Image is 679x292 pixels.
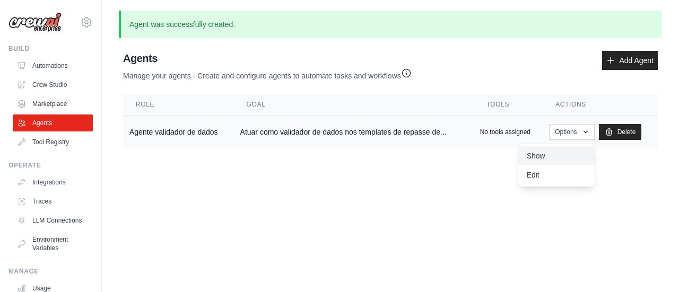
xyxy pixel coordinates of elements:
[123,116,234,149] td: Agente validador de dados
[599,124,642,140] a: Delete
[123,94,234,116] th: Role
[234,94,474,116] th: Goal
[518,165,595,184] a: Edit
[123,66,412,81] p: Manage your agents - Create and configure agents to automate tasks and workflows
[234,116,474,149] td: Atuar como validador de dados nos templates de repasse de...
[549,124,594,140] button: Options
[13,114,93,131] a: Agents
[518,146,595,165] a: Show
[474,94,543,116] th: Tools
[8,267,93,276] div: Manage
[13,212,93,229] a: LLM Connections
[543,94,658,116] th: Actions
[119,11,662,38] p: Agent was successfully created.
[13,174,93,191] a: Integrations
[13,95,93,112] a: Marketplace
[8,12,62,32] img: Logo
[13,193,93,210] a: Traces
[8,161,93,170] div: Operate
[602,51,658,70] a: Add Agent
[8,45,93,53] div: Build
[13,231,93,256] a: Environment Variables
[13,134,93,151] a: Tool Registry
[480,128,530,136] p: No tools assigned
[123,51,412,66] h2: Agents
[13,57,93,74] a: Automations
[13,76,93,93] a: Crew Studio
